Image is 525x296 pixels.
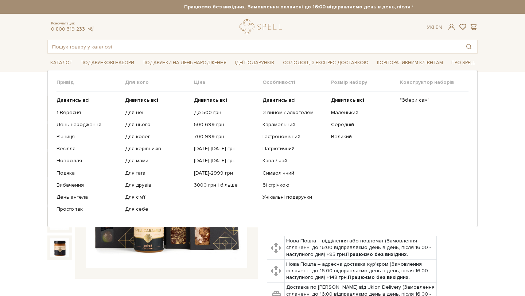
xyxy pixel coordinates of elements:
[194,182,257,188] a: 3000 грн і більше
[57,121,120,128] a: День народження
[433,24,434,30] span: |
[125,133,188,140] a: Для колег
[331,97,364,103] b: Дивитись всі
[57,97,120,104] a: Дивитись всі
[262,157,326,164] a: Кава / чай
[331,109,394,116] a: Маленький
[262,145,326,152] a: Патріотичний
[436,24,442,30] a: En
[57,109,120,116] a: 1 Вересня
[48,40,460,53] input: Пошук товару у каталозі
[348,274,410,280] b: Працюємо без вихідних.
[448,57,478,69] span: Про Spell
[57,133,120,140] a: Річниця
[262,79,331,86] span: Особливості
[125,121,188,128] a: Для нього
[47,57,75,69] span: Каталог
[194,121,257,128] a: 500-699 грн
[57,157,120,164] a: Новосілля
[194,109,257,116] a: До 500 грн
[125,182,188,188] a: Для друзів
[285,236,437,260] td: Нова Пошта – відділення або поштомат (Замовлення сплаченні до 16:00 відправляємо день в день, піс...
[194,97,257,104] a: Дивитись всі
[331,79,400,86] span: Розмір набору
[125,170,188,176] a: Для тата
[125,145,188,152] a: Для керівників
[262,182,326,188] a: Зі стрічкою
[331,121,394,128] a: Середній
[280,57,372,69] a: Солодощі з експрес-доставкою
[262,194,326,200] a: Унікальні подарунки
[285,259,437,283] td: Нова Пошта – адресна доставка кур'єром (Замовлення сплаченні до 16:00 відправляємо день в день, п...
[140,57,229,69] span: Подарунки на День народження
[240,19,285,34] a: logo
[125,79,194,86] span: Для кого
[262,170,326,176] a: Символічний
[232,57,277,69] span: Ідеї подарунків
[47,70,478,227] div: Каталог
[427,24,442,31] div: Ук
[194,133,257,140] a: 700-999 грн
[57,206,120,213] a: Просто так
[262,121,326,128] a: Карамельний
[51,21,94,26] span: Консультація:
[400,97,463,104] a: "Збери сам"
[346,251,408,257] b: Працюємо без вихідних.
[57,79,125,86] span: Привід
[125,97,188,104] a: Дивитись всі
[460,40,477,53] button: Пошук товару у каталозі
[125,206,188,213] a: Для себе
[331,97,394,104] a: Дивитись всі
[194,157,257,164] a: [DATE]-[DATE] грн
[50,238,69,257] img: Подарунок Солодкий привід
[57,182,120,188] a: Вибачення
[374,57,446,69] a: Корпоративним клієнтам
[57,97,90,103] b: Дивитись всі
[194,79,262,86] span: Ціна
[194,145,257,152] a: [DATE]-[DATE] грн
[57,170,120,176] a: Подяка
[400,79,468,86] span: Конструктор наборів
[57,194,120,200] a: День ангела
[125,194,188,200] a: Для сім'ї
[194,97,227,103] b: Дивитись всі
[262,97,326,104] a: Дивитись всі
[78,57,137,69] span: Подарункові набори
[51,26,85,32] a: 0 800 319 233
[331,133,394,140] a: Великий
[262,133,326,140] a: Гастрономічний
[262,97,296,103] b: Дивитись всі
[125,157,188,164] a: Для мами
[57,145,120,152] a: Весілля
[87,26,94,32] a: telegram
[125,97,158,103] b: Дивитись всі
[125,109,188,116] a: Для неї
[194,170,257,176] a: [DATE]-2999 грн
[262,109,326,116] a: З вином / алкоголем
